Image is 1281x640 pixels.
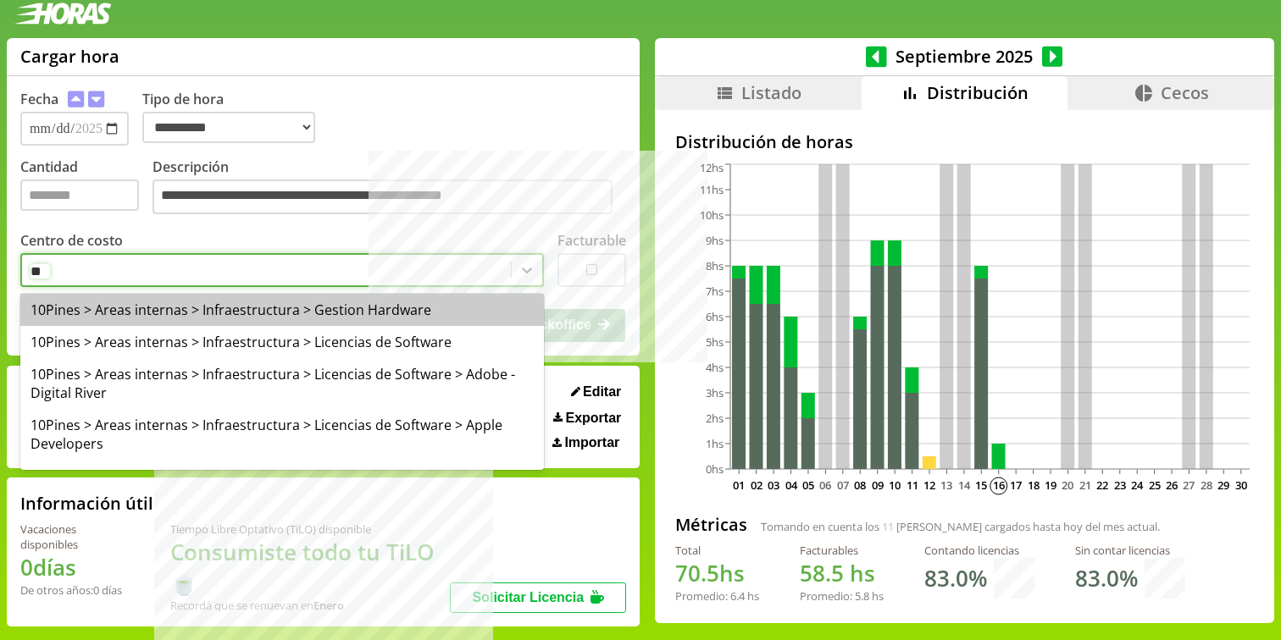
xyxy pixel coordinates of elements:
[872,477,884,493] text: 09
[730,588,745,604] span: 6.4
[675,558,759,588] h1: hs
[583,384,621,400] span: Editar
[1161,81,1209,104] span: Cecos
[706,360,724,375] tspan: 4hs
[472,590,584,604] span: Solicitar Licencia
[20,179,139,211] input: Cantidad
[675,558,719,588] span: 70.5
[170,521,450,537] div: Tiempo Libre Optativo (TiLO) disponible
[800,543,884,558] div: Facturables
[675,543,759,558] div: Total
[548,410,626,427] button: Exportar
[706,258,724,273] tspan: 8hs
[927,81,1029,104] span: Distribución
[906,477,918,493] text: 11
[975,477,987,493] text: 15
[313,598,344,613] b: Enero
[20,157,152,219] label: Cantidad
[706,461,724,477] tspan: 0hs
[1062,477,1073,493] text: 20
[675,588,759,604] div: Promedio: hs
[20,294,544,326] div: 10Pines > Areas internas > Infraestructura > Gestion Hardware
[700,160,724,175] tspan: 12hs
[564,435,619,450] span: Importar
[675,513,747,536] h2: Métricas
[20,326,544,358] div: 10Pines > Areas internas > Infraestructura > Licencias de Software
[557,231,626,250] label: Facturable
[20,90,58,108] label: Fecha
[20,358,544,409] div: 10Pines > Areas internas > Infraestructura > Licencias de Software > Adobe - Digital River
[20,552,130,582] h1: 0 días
[1114,477,1126,493] text: 23
[741,81,801,104] span: Listado
[566,383,627,400] button: Editar
[1201,477,1212,493] text: 28
[924,543,1034,558] div: Contando licencias
[924,563,987,593] h1: 83.0 %
[889,477,901,493] text: 10
[20,409,544,460] div: 10Pines > Areas internas > Infraestructura > Licencias de Software > Apple Developers
[20,45,119,68] h1: Cargar hora
[802,477,814,493] text: 05
[1096,477,1108,493] text: 22
[706,385,724,400] tspan: 3hs
[761,519,1160,534] span: Tomando en cuenta los [PERSON_NAME] cargados hasta hoy del mes actual.
[170,537,450,598] h1: Consumiste todo tu TiLO 🍵
[20,492,153,515] h2: Información útil
[706,233,724,248] tspan: 9hs
[1131,477,1144,493] text: 24
[958,477,971,493] text: 14
[1149,477,1161,493] text: 25
[675,130,1254,153] h2: Distribución de horas
[855,588,869,604] span: 5.8
[706,411,724,426] tspan: 2hs
[700,207,724,223] tspan: 10hs
[837,477,849,493] text: 07
[785,477,797,493] text: 04
[20,582,130,598] div: De otros años: 0 días
[800,588,884,604] div: Promedio: hs
[152,157,626,219] label: Descripción
[1235,477,1247,493] text: 30
[819,477,831,493] text: 06
[14,3,112,25] img: logotipo
[800,558,844,588] span: 58.5
[706,284,724,299] tspan: 7hs
[700,182,724,197] tspan: 11hs
[800,558,884,588] h1: hs
[706,309,724,324] tspan: 6hs
[1027,477,1039,493] text: 18
[1079,477,1091,493] text: 21
[20,521,130,552] div: Vacaciones disponibles
[142,90,329,146] label: Tipo de hora
[768,477,779,493] text: 03
[152,179,613,215] textarea: Descripción
[1166,477,1178,493] text: 26
[1045,477,1056,493] text: 19
[733,477,745,493] text: 01
[20,460,544,492] div: 10Pines > Areas internas > Infraestructura > Licencias de Software > Bitwarden
[993,477,1005,493] text: 16
[854,477,866,493] text: 08
[751,477,762,493] text: 02
[1075,563,1138,593] h1: 83.0 %
[882,519,894,534] span: 11
[923,477,935,493] text: 12
[706,436,724,451] tspan: 1hs
[1010,477,1022,493] text: 17
[887,45,1042,68] span: Septiembre 2025
[450,582,626,613] button: Solicitar Licencia
[940,477,952,493] text: 13
[706,334,724,350] tspan: 5hs
[170,598,450,613] div: Recordá que se renuevan en
[566,411,622,426] span: Exportar
[142,112,315,143] select: Tipo de hora
[1183,477,1195,493] text: 27
[20,231,123,250] label: Centro de costo
[1075,543,1185,558] div: Sin contar licencias
[1217,477,1229,493] text: 29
